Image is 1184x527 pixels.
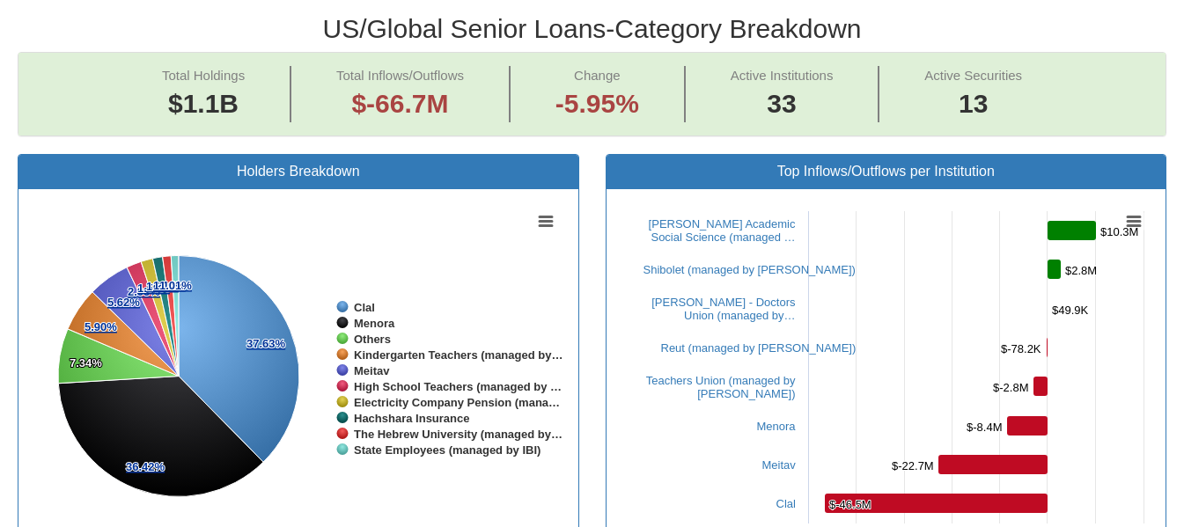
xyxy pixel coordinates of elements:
[643,263,856,276] a: Shibolet (managed by [PERSON_NAME])
[646,374,796,400] a: Teachers Union (managed by [PERSON_NAME])
[354,396,560,409] tspan: Electricity Company Pension (mana…
[354,412,470,425] tspan: Hachshara Insurance
[85,320,117,333] tspan: 5.90%
[776,497,796,510] a: Clal
[1065,264,1097,277] tspan: $2.8M
[762,458,796,472] a: Meitav
[661,341,857,355] a: Reut (managed by [PERSON_NAME])
[354,333,391,346] tspan: Others
[757,420,796,433] a: Menora
[892,459,934,472] tspan: $-22.7M
[162,68,245,83] span: Total Holdings
[168,89,239,118] span: $1.1B
[1001,342,1041,355] tspan: $-78.2K
[967,421,1002,434] tspan: $-8.4M
[731,68,834,83] span: Active Institutions
[620,164,1153,179] h3: Top Inflows/Outflows per Institution
[993,381,1028,394] tspan: $-2.8M
[924,85,1022,123] span: 13
[246,337,286,350] tspan: 37.63%
[651,296,795,322] a: [PERSON_NAME] - Doctors Union (managed by…
[354,443,541,457] tspan: State Employees (managed by IBI)
[649,217,796,244] a: [PERSON_NAME] Academic Social Science (managed …
[159,279,192,292] tspan: 1.01%
[137,282,170,295] tspan: 1.59%
[128,285,160,298] tspan: 2.03%
[354,317,395,330] tspan: Menora
[731,85,834,123] span: 33
[18,14,1166,43] h2: US/Global Senior Loans - Category Breakdown
[1052,304,1089,317] tspan: $49.9K
[354,380,562,393] tspan: High School Teachers (managed by …
[351,89,448,118] span: $-66.7M
[70,356,102,370] tspan: 7.34%
[107,296,140,309] tspan: 5.62%
[829,498,871,511] tspan: $-46.5M
[354,301,375,314] tspan: Clal
[555,85,639,123] span: -5.95%
[354,364,390,377] tspan: Meitav
[126,460,165,473] tspan: 36.42%
[146,280,179,293] tspan: 1.31%
[32,164,565,179] h3: Holders Breakdown
[1100,225,1138,238] tspan: $10.3M
[354,348,563,362] tspan: Kindergarten Teachers (managed by…
[354,428,563,441] tspan: The Hebrew University (managed by…
[574,68,621,83] span: Change
[336,68,464,83] span: Total Inflows/Outflows
[924,68,1022,83] span: Active Securities
[153,279,186,292] tspan: 1.14%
